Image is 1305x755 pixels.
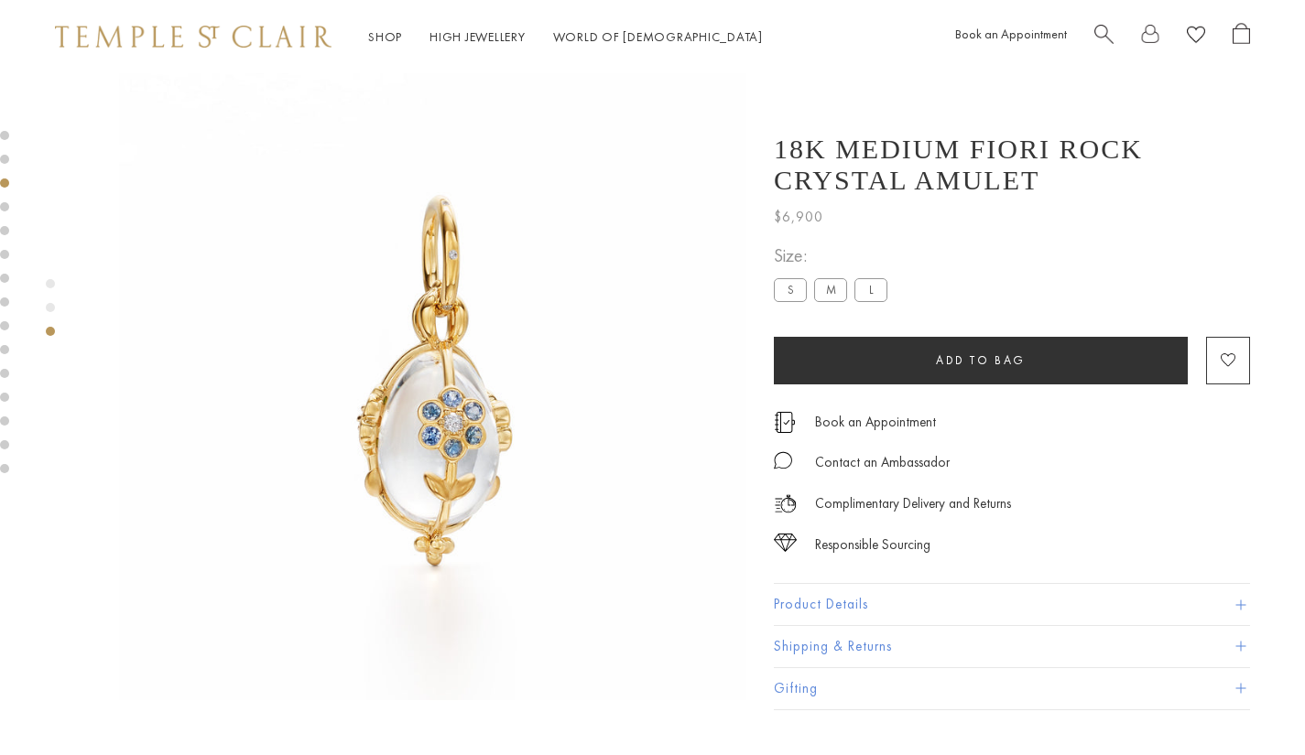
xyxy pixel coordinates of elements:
button: Product Details [774,584,1250,625]
div: Product gallery navigation [46,275,55,351]
button: Gifting [774,668,1250,709]
img: MessageIcon-01_2.svg [774,451,792,469]
span: $6,900 [774,205,823,229]
a: World of [DEMOGRAPHIC_DATA]World of [DEMOGRAPHIC_DATA] [553,28,763,45]
div: Responsible Sourcing [815,534,930,556]
img: Temple St. Clair [55,26,332,48]
label: S [774,278,807,301]
a: Open Shopping Bag [1233,23,1250,51]
a: Search [1094,23,1114,51]
label: M [814,278,847,301]
span: Add to bag [936,352,1026,368]
h1: 18K Medium Fiori Rock Crystal Amulet [774,134,1250,196]
img: P56889-E11FIORMX [119,73,746,700]
a: View Wishlist [1187,23,1205,51]
label: L [854,278,887,301]
a: High JewelleryHigh Jewellery [430,28,526,45]
p: Complimentary Delivery and Returns [815,492,1011,515]
nav: Main navigation [368,26,763,49]
img: icon_delivery.svg [774,492,797,515]
a: Book an Appointment [955,26,1067,42]
img: icon_appointment.svg [774,412,796,433]
img: icon_sourcing.svg [774,534,797,552]
button: Add to bag [774,337,1188,384]
div: Contact an Ambassador [815,451,950,474]
span: Size: [774,241,895,271]
button: Shipping & Returns [774,626,1250,667]
a: Book an Appointment [815,412,936,432]
a: ShopShop [368,28,402,45]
